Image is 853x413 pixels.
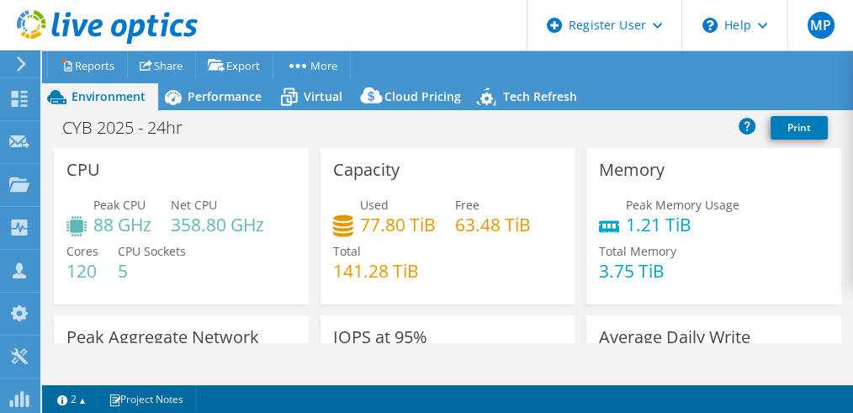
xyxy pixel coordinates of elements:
[171,215,264,234] h4: 358.80 GHz
[771,116,828,140] a: Print
[360,197,389,213] span: Used
[195,52,273,78] a: Export
[171,197,217,213] span: Net CPU
[93,197,146,213] span: Peak CPU
[333,262,419,280] h4: 141.28 TiB
[93,215,151,234] h4: 88 GHz
[304,88,342,104] span: Virtual
[66,328,296,365] h3: Peak Aggregate Network Throughput
[599,161,665,179] h3: Memory
[45,389,98,410] a: 2
[360,215,436,234] h4: 77.80 TiB
[66,262,98,280] h4: 120
[599,262,676,280] h4: 3.75 TiB
[455,215,531,234] h4: 63.48 TiB
[808,12,834,39] span: MP
[333,243,361,259] span: Total
[55,119,209,137] h1: CYB 2025 - 24hr
[47,52,128,78] a: Reports
[626,215,739,234] h4: 1.21 TiB
[333,328,427,347] h3: IOPS at 95%
[72,88,146,104] span: Environment
[118,262,186,280] h4: 5
[118,243,186,259] span: CPU Sockets
[384,88,461,104] span: Cloud Pricing
[333,161,400,179] h3: Capacity
[273,52,351,78] a: More
[66,161,100,179] h3: CPU
[599,328,750,347] h3: Average Daily Write
[188,88,262,104] span: Performance
[97,389,196,410] a: Project Notes
[455,197,479,213] span: Free
[599,243,676,259] span: Total Memory
[127,52,196,78] a: Share
[66,243,98,259] span: Cores
[503,88,577,104] span: Tech Refresh
[626,197,739,213] span: Peak Memory Usage
[702,18,718,33] svg: \n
